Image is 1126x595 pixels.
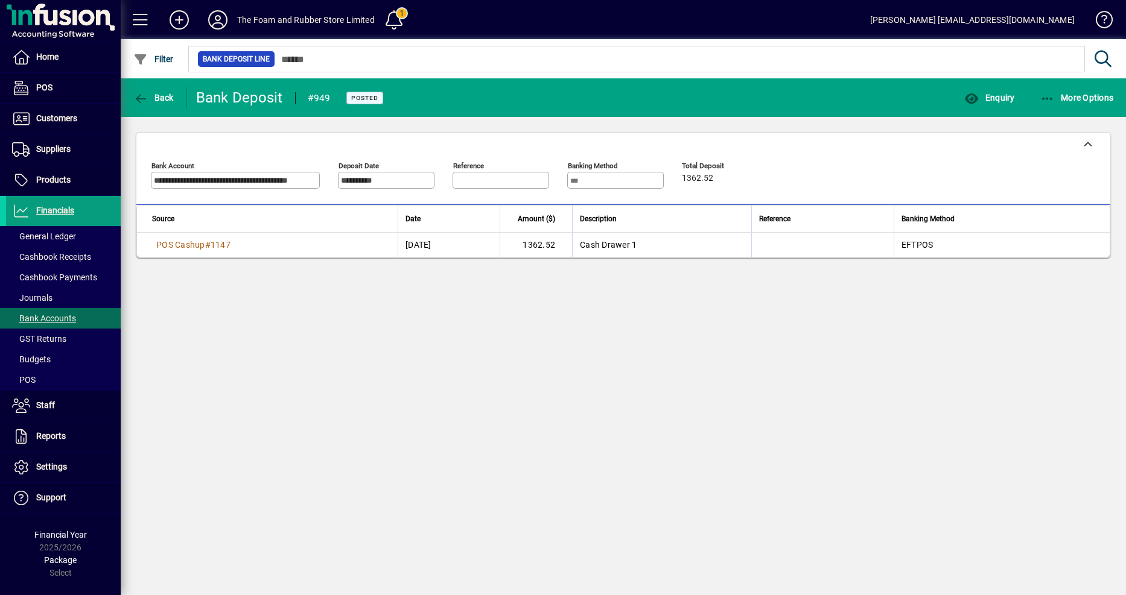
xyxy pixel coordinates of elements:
[682,162,754,170] span: Total Deposit
[339,162,379,170] mat-label: Deposit Date
[1040,93,1114,102] span: More Options
[6,165,121,195] a: Products
[205,240,211,250] span: #
[237,10,375,30] div: The Foam and Rubber Store Limited
[203,53,270,65] span: Bank Deposit Line
[36,493,66,502] span: Support
[500,233,572,257] td: 1362.52
[196,88,283,107] div: Bank Deposit
[870,10,1075,30] div: [PERSON_NAME] [EMAIL_ADDRESS][DOMAIN_NAME]
[518,212,555,225] span: Amount ($)
[133,93,174,102] span: Back
[6,391,121,421] a: Staff
[12,293,52,303] span: Journals
[6,226,121,247] a: General Ledger
[34,530,87,540] span: Financial Year
[6,349,121,370] a: Budgets
[507,212,566,225] div: Amount ($)
[199,9,237,31] button: Profile
[902,240,934,250] span: EFTPOS
[682,174,713,183] span: 1362.52
[36,144,71,154] span: Suppliers
[152,238,235,251] a: POS Cashup#1147
[6,288,121,308] a: Journals
[36,431,66,441] span: Reports
[121,87,187,109] app-page-header-button: Back
[453,162,484,170] mat-label: Reference
[351,94,378,102] span: Posted
[6,483,121,513] a: Support
[308,89,331,108] div: #949
[36,462,67,471] span: Settings
[580,212,617,225] span: Description
[211,240,231,250] span: 1147
[160,9,199,31] button: Add
[130,48,177,70] button: Filter
[902,212,955,225] span: Banking Method
[156,240,205,250] span: POS Cashup
[964,93,1014,102] span: Enquiry
[12,272,97,282] span: Cashbook Payments
[6,134,121,165] a: Suppliers
[36,175,71,184] span: Products
[152,212,390,225] div: Source
[6,42,121,72] a: Home
[6,452,121,482] a: Settings
[568,162,618,170] mat-label: Banking Method
[36,52,59,61] span: Home
[6,267,121,288] a: Cashbook Payments
[961,87,1017,109] button: Enquiry
[6,370,121,390] a: POS
[580,240,637,250] span: Cash Drawer 1
[6,421,121,452] a: Reports
[36,206,74,215] span: Financials
[36,400,55,410] span: Staff
[1037,87,1117,109] button: More Options
[152,212,174,225] span: Source
[12,354,51,364] span: Budgets
[36,83,52,92] span: POS
[130,87,177,109] button: Back
[12,375,36,385] span: POS
[12,334,66,344] span: GST Returns
[133,54,174,64] span: Filter
[406,212,492,225] div: Date
[398,233,500,257] td: [DATE]
[6,73,121,103] a: POS
[759,212,886,225] div: Reference
[12,313,76,323] span: Bank Accounts
[44,555,77,565] span: Package
[1087,2,1111,42] a: Knowledge Base
[151,162,194,170] mat-label: Bank Account
[6,247,121,267] a: Cashbook Receipts
[6,308,121,329] a: Bank Accounts
[6,104,121,134] a: Customers
[902,212,1095,225] div: Banking Method
[406,212,421,225] span: Date
[12,252,91,262] span: Cashbook Receipts
[36,113,77,123] span: Customers
[6,329,121,349] a: GST Returns
[12,231,76,241] span: General Ledger
[580,212,744,225] div: Description
[759,212,790,225] span: Reference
